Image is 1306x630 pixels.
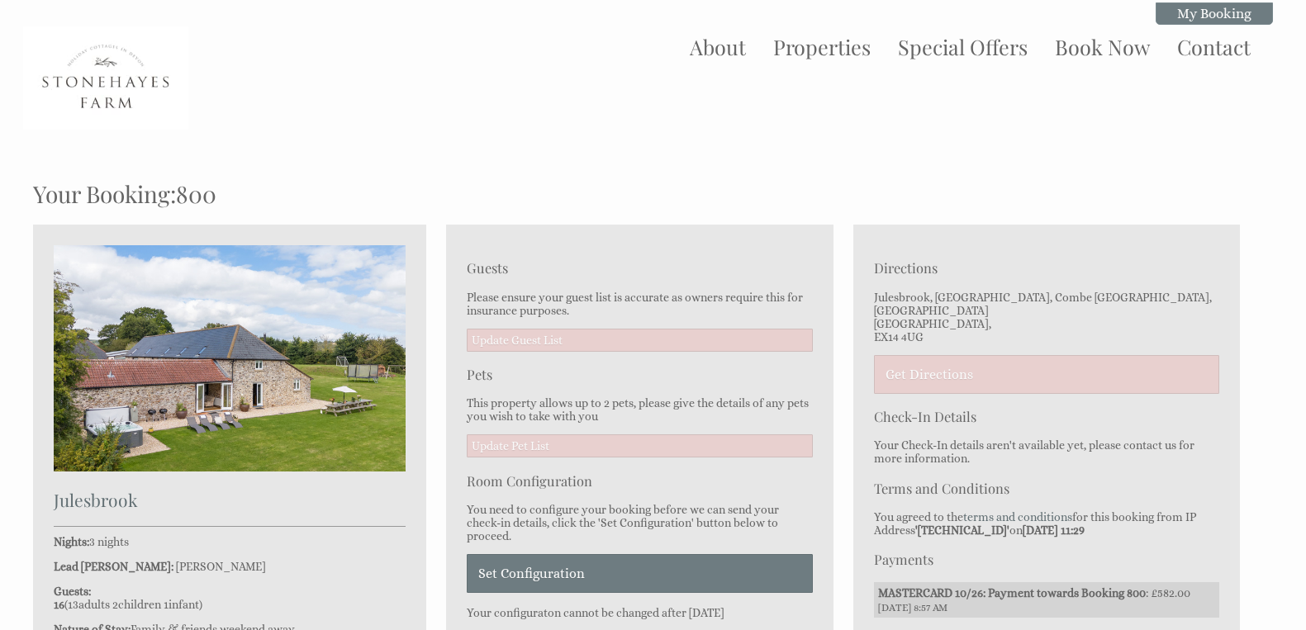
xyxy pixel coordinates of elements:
span: 2 [112,598,118,611]
p: Julesbrook, [GEOGRAPHIC_DATA], Combe [GEOGRAPHIC_DATA], [GEOGRAPHIC_DATA] [GEOGRAPHIC_DATA], EX14... [874,291,1219,343]
p: This property allows up to 2 pets, please give the details of any pets you wish to take with you [467,396,812,423]
strong: 16 [54,598,64,611]
h2: Julesbrook [54,488,406,511]
a: Update Guest List [467,329,812,352]
strong: Guests: [54,585,91,598]
h3: Pets [467,365,812,383]
span: s [105,598,110,611]
a: About [690,33,746,60]
span: ren [144,598,161,611]
span: child [110,598,161,611]
a: Properties [773,33,871,60]
strong: MASTERCARD 10/26: Payment towards Booking 800 [878,586,1146,599]
span: [PERSON_NAME] [176,560,266,573]
span: ( ) [54,598,202,611]
p: 3 nights [54,535,406,548]
strong: Lead [PERSON_NAME]: [54,560,173,573]
img: Stonehayes Farm [23,26,188,130]
h3: Check-In Details [874,407,1219,425]
span: infant [161,598,199,611]
a: terms and conditions [963,510,1072,523]
strong: [DATE] 11:29 [1023,523,1085,537]
a: Get Directions [874,355,1219,394]
h3: Guests [467,258,812,277]
a: Update Pet List [467,434,812,457]
p: You need to configure your booking before we can send your check-in details, click the 'Set Confi... [467,503,812,542]
h3: Room Configuration [467,471,812,490]
a: My Booking [1156,2,1273,25]
a: Contact [1177,33,1251,60]
li: : £582.00 [874,582,1219,618]
p: You agreed to the for this booking from IP Address on [874,510,1219,537]
a: Set Configuration [467,554,812,593]
strong: Nights: [54,535,89,548]
span: 1 [164,598,169,611]
h3: Payments [874,550,1219,568]
span: [DATE] 8:57 AM [878,602,1215,613]
p: Your Check-In details aren't available yet, please contact us for more information. [874,438,1219,465]
a: Your Booking: [33,178,176,209]
p: Your configuraton cannot be changed after [DATE] [467,606,812,619]
span: adult [68,598,110,611]
a: Julesbrook [54,461,406,511]
h3: Directions [874,258,1219,277]
p: Please ensure your guest list is accurate as owners require this for insurance purposes. [467,291,812,317]
span: 13 [68,598,78,611]
h3: Terms and Conditions [874,479,1219,497]
strong: '[TECHNICAL_ID]' [915,523,1009,537]
img: An image of 'Julesbrook' [54,245,406,471]
a: Book Now [1055,33,1150,60]
a: Special Offers [898,33,1028,60]
h1: 800 [33,178,1253,209]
